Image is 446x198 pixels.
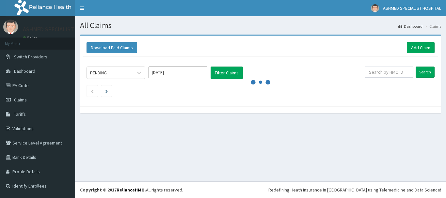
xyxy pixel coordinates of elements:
[383,5,441,11] span: ASHMED SPECIALIST HOSPITAL
[90,69,107,76] div: PENDING
[14,97,27,103] span: Claims
[14,111,26,117] span: Tariffs
[105,88,108,94] a: Next page
[423,23,441,29] li: Claims
[416,67,435,78] input: Search
[23,26,101,32] p: ASHMED SPECIALIST HOSPITAL
[91,88,94,94] a: Previous page
[149,67,207,78] input: Select Month and Year
[211,67,243,79] button: Filter Claims
[23,36,39,40] a: Online
[80,187,146,193] strong: Copyright © 2017 .
[268,187,441,193] div: Redefining Heath Insurance in [GEOGRAPHIC_DATA] using Telemedicine and Data Science!
[117,187,145,193] a: RelianceHMO
[407,42,435,53] a: Add Claim
[75,181,446,198] footer: All rights reserved.
[80,21,441,30] h1: All Claims
[365,67,413,78] input: Search by HMO ID
[3,20,18,34] img: User Image
[14,68,35,74] span: Dashboard
[371,4,379,12] img: User Image
[398,23,422,29] a: Dashboard
[87,42,137,53] button: Download Paid Claims
[14,54,47,60] span: Switch Providers
[251,72,270,92] svg: audio-loading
